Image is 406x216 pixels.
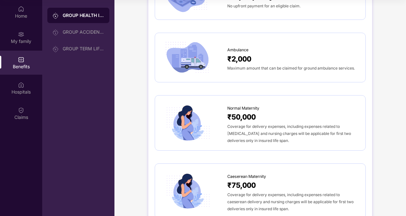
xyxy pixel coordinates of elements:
[18,31,24,37] img: svg+xml;base64,PHN2ZyB3aWR0aD0iMjAiIGhlaWdodD0iMjAiIHZpZXdCb3g9IjAgMCAyMCAyMCIgZmlsbD0ibm9uZSIgeG...
[227,4,301,8] span: No upfront payment for an eligible claim.
[52,29,59,36] img: svg+xml;base64,PHN2ZyB3aWR0aD0iMjAiIGhlaWdodD0iMjAiIHZpZXdCb3g9IjAgMCAyMCAyMCIgZmlsbD0ibm9uZSIgeG...
[63,12,104,19] div: GROUP HEALTH INSURANCE
[18,6,24,12] img: svg+xml;base64,PHN2ZyBpZD0iSG9tZSIgeG1sbnM9Imh0dHA6Ly93d3cudzMub3JnLzIwMDAvc3ZnIiB3aWR0aD0iMjAiIG...
[227,53,251,64] span: ₹2,000
[52,12,59,19] img: svg+xml;base64,PHN2ZyB3aWR0aD0iMjAiIGhlaWdodD0iMjAiIHZpZXdCb3g9IjAgMCAyMCAyMCIgZmlsbD0ibm9uZSIgeG...
[227,111,256,122] span: ₹50,000
[227,124,351,143] span: Coverage for delivery expenses, including expenses related to [MEDICAL_DATA] and nursing charges ...
[63,46,104,51] div: GROUP TERM LIFE INSURANCE
[227,173,266,180] span: Caeserean Maternity
[18,56,24,63] img: svg+xml;base64,PHN2ZyBpZD0iQmVuZWZpdHMiIHhtbG5zPSJodHRwOi8vd3d3LnczLm9yZy8yMDAwL3N2ZyIgd2lkdGg9Ij...
[227,47,248,53] span: Ambulance
[161,173,213,209] img: icon
[18,82,24,88] img: svg+xml;base64,PHN2ZyBpZD0iSG9zcGl0YWxzIiB4bWxucz0iaHR0cDovL3d3dy53My5vcmcvMjAwMC9zdmciIHdpZHRoPS...
[161,105,213,141] img: icon
[227,192,354,211] span: Coverage for delivery expenses, including expenses related to caeserean delivery and nursing char...
[52,46,59,52] img: svg+xml;base64,PHN2ZyB3aWR0aD0iMjAiIGhlaWdodD0iMjAiIHZpZXdCb3g9IjAgMCAyMCAyMCIgZmlsbD0ibm9uZSIgeG...
[18,107,24,113] img: svg+xml;base64,PHN2ZyBpZD0iQ2xhaW0iIHhtbG5zPSJodHRwOi8vd3d3LnczLm9yZy8yMDAwL3N2ZyIgd2lkdGg9IjIwIi...
[227,179,256,191] span: ₹75,000
[63,29,104,35] div: GROUP ACCIDENTAL INSURANCE
[161,39,213,76] img: icon
[227,105,259,112] span: Normal Maternity
[227,66,355,71] span: Maximum amount that can be claimed for ground ambulance services.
